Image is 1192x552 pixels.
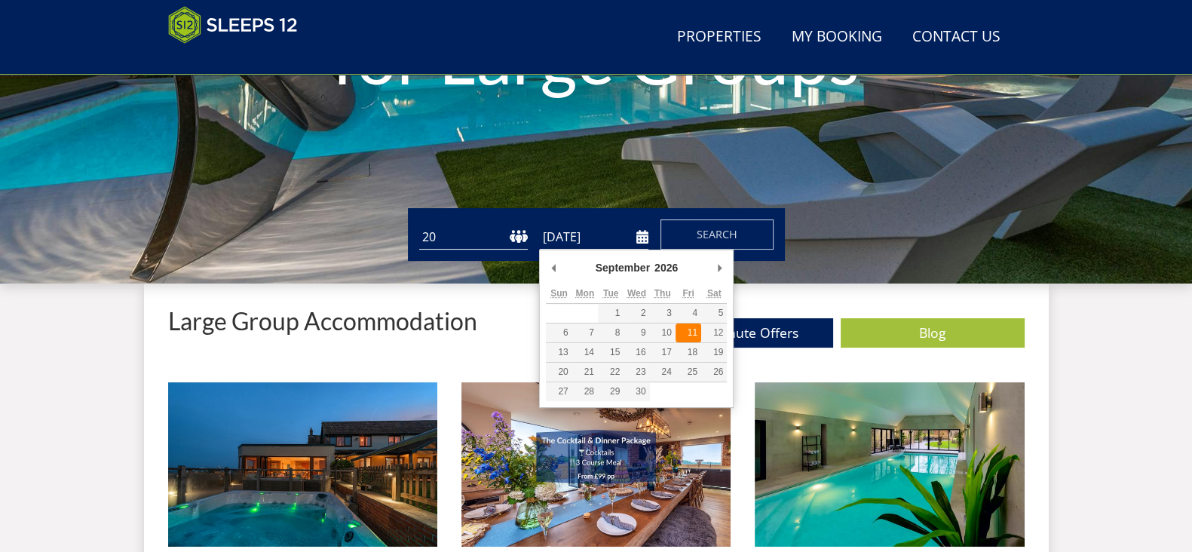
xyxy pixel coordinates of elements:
button: 7 [572,324,598,342]
button: 1 [598,304,624,323]
abbr: Thursday [654,288,671,299]
button: Previous Month [546,256,561,279]
a: Properties [671,20,768,54]
img: 'Swimming Pools' - Large Group Accommodation Holiday Ideas [755,382,1024,547]
button: 20 [546,363,571,382]
button: 26 [701,363,727,382]
abbr: Saturday [707,288,722,299]
button: 9 [624,324,649,342]
a: Last Minute Offers [649,318,833,348]
p: Large Group Accommodation [168,308,477,334]
button: 5 [701,304,727,323]
abbr: Friday [682,288,694,299]
abbr: Tuesday [603,288,618,299]
button: 16 [624,343,649,362]
button: 11 [676,324,701,342]
button: 23 [624,363,649,382]
button: 30 [624,382,649,401]
button: 12 [701,324,727,342]
button: 13 [546,343,571,362]
button: 15 [598,343,624,362]
button: Search [660,219,774,250]
button: 10 [650,324,676,342]
a: Contact Us [906,20,1007,54]
button: 25 [676,363,701,382]
button: 6 [546,324,571,342]
abbr: Sunday [550,288,568,299]
button: 17 [650,343,676,362]
button: 4 [676,304,701,323]
img: Sleeps 12 [168,6,298,44]
button: 22 [598,363,624,382]
button: 29 [598,382,624,401]
div: 2026 [652,256,680,279]
a: Blog [841,318,1025,348]
button: 24 [650,363,676,382]
input: Arrival Date [540,225,648,250]
div: September [593,256,652,279]
button: 28 [572,382,598,401]
button: Next Month [712,256,727,279]
img: 'Hot Tubs' - Large Group Accommodation Holiday Ideas [168,382,437,547]
button: 2 [624,304,649,323]
button: 3 [650,304,676,323]
button: 14 [572,343,598,362]
button: 21 [572,363,598,382]
abbr: Wednesday [627,288,646,299]
iframe: Customer reviews powered by Trustpilot [161,53,319,66]
img: 'Celebration and Event Packages' - Large Group Accommodation Holiday Ideas [461,382,731,547]
button: 18 [676,343,701,362]
button: 8 [598,324,624,342]
button: 27 [546,382,571,401]
abbr: Monday [576,288,595,299]
button: 19 [701,343,727,362]
a: My Booking [786,20,888,54]
span: Search [697,227,737,241]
